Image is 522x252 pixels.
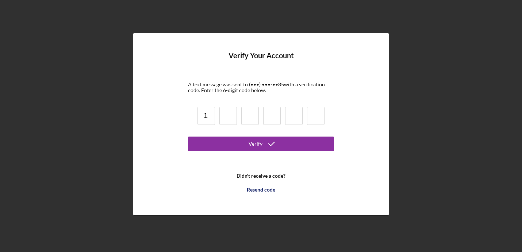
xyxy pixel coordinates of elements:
[188,137,334,151] button: Verify
[188,182,334,197] button: Resend code
[229,51,294,71] h4: Verify Your Account
[247,182,275,197] div: Resend code
[237,173,285,179] b: Didn't receive a code?
[249,137,262,151] div: Verify
[188,82,334,93] div: A text message was sent to (•••) •••-•• 85 with a verification code. Enter the 6-digit code below.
